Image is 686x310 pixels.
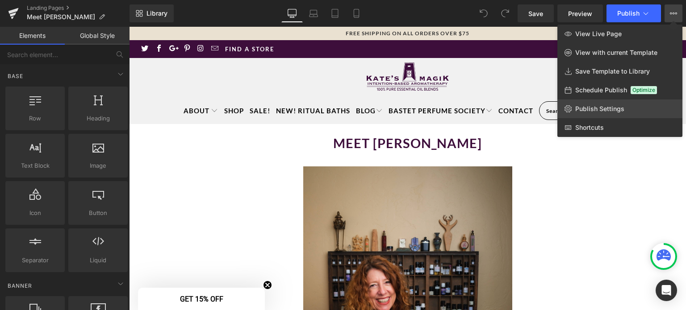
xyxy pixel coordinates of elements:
a: Preview [557,4,603,22]
a: Laptop [303,4,324,22]
a: Email Kate's Magik [81,19,89,26]
span: Library [146,9,167,17]
span: Icon [8,208,62,218]
span: Optimize [631,86,657,94]
a: Contact [369,73,404,96]
img: Kate's Magik [233,34,324,69]
span: Publish [617,10,640,17]
span: View with current Template [575,49,657,57]
span: Separator [8,256,62,265]
a: NEW! Ritual Baths [147,73,221,96]
a: Kate's Magik on Facebook [25,19,33,26]
span: 0 [541,13,550,31]
a: New Library [130,4,174,22]
h1: meet [PERSON_NAME] [17,111,540,122]
a: About [54,73,89,96]
span: Liquid [71,256,125,265]
a: Mobile [346,4,367,22]
input: Search [410,74,502,93]
a: Kate's Magik on Instagram [67,19,75,26]
span: Image [71,161,125,170]
a: Blog [227,73,254,96]
span: Shortcuts [575,124,604,132]
a: Bastet Perfume Society [259,73,364,96]
span: Button [71,208,125,218]
button: Publish [607,4,661,22]
span: Base [7,72,24,80]
span: Banner [7,281,33,290]
span: Login [491,13,518,31]
a: Kate's Magik on Google+ [39,19,47,26]
span: Publish Settings [575,105,624,113]
strong: free shipping on all orders over $75 [217,3,340,10]
span: Text Block [8,161,62,170]
span: Save [528,9,543,18]
span: Row [8,114,62,123]
a: Desktop [281,4,303,22]
a: Login [481,13,517,31]
a: Kate's Magik on Twitter [11,19,19,26]
a: Landing Pages [27,4,130,12]
span: Preview [568,9,592,18]
a: Tablet [324,4,346,22]
a: Shop [95,73,115,96]
a: SALE! [121,73,141,96]
a: Global Style [65,27,130,45]
a: 0 [524,13,557,31]
button: View Live PageView with current TemplateSave Template to LibrarySchedule PublishOptimizePublish S... [665,4,682,22]
span: View Live Page [575,30,622,38]
div: Open Intercom Messenger [656,280,677,301]
span: Heading [71,114,125,123]
span: Meet [PERSON_NAME] [27,13,95,21]
button: Redo [496,4,514,22]
span: Schedule Publish [575,86,627,94]
a: Kate's Magik on Pinterest [53,19,61,26]
button: Undo [475,4,493,22]
a: Find a Store [96,13,145,31]
span: Save Template to Library [575,67,650,75]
